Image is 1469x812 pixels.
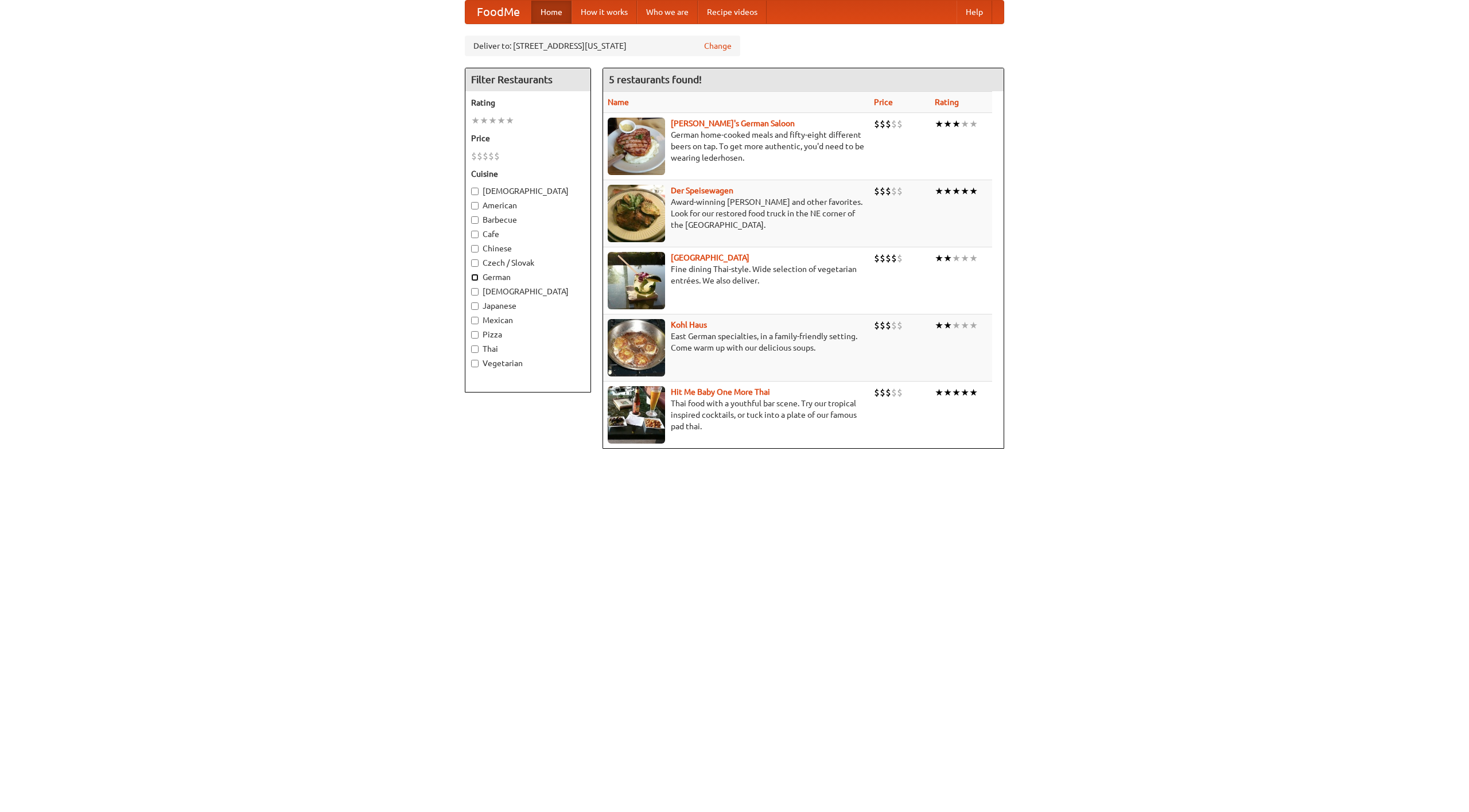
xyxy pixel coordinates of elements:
li: $ [885,386,891,399]
label: Vegetarian [471,358,585,369]
li: ★ [952,185,961,197]
img: babythai.jpg [608,386,665,444]
li: ★ [497,114,506,127]
li: ★ [943,386,952,399]
a: How it works [572,1,637,24]
li: $ [897,185,903,197]
a: Name [608,98,629,107]
li: $ [880,386,885,399]
li: $ [483,150,488,162]
li: $ [885,118,891,130]
li: $ [897,319,903,332]
li: ★ [935,252,943,265]
li: $ [874,319,880,332]
ng-pluralize: 5 restaurants found! [609,74,702,85]
li: ★ [961,252,969,265]
b: Hit Me Baby One More Thai [671,387,770,397]
div: Deliver to: [STREET_ADDRESS][US_STATE] [465,36,740,56]
a: Price [874,98,893,107]
li: $ [891,386,897,399]
li: ★ [506,114,514,127]
li: ★ [952,386,961,399]
label: Pizza [471,329,585,340]
p: Fine dining Thai-style. Wide selection of vegetarian entrées. We also deliver. [608,263,865,286]
h5: Cuisine [471,168,585,180]
a: Who we are [637,1,698,24]
li: ★ [943,252,952,265]
h4: Filter Restaurants [465,68,590,91]
li: ★ [952,319,961,332]
p: East German specialties, in a family-friendly setting. Come warm up with our delicious soups. [608,331,865,353]
input: Barbecue [471,216,479,224]
a: [GEOGRAPHIC_DATA] [671,253,749,262]
input: Mexican [471,317,479,324]
input: Chinese [471,245,479,252]
li: ★ [935,386,943,399]
label: Czech / Slovak [471,257,585,269]
label: Cafe [471,228,585,240]
li: $ [880,118,885,130]
li: $ [897,386,903,399]
img: speisewagen.jpg [608,185,665,242]
li: $ [874,252,880,265]
li: $ [897,118,903,130]
input: German [471,274,479,281]
li: ★ [961,118,969,130]
li: $ [885,319,891,332]
li: $ [874,185,880,197]
img: esthers.jpg [608,118,665,175]
label: [DEMOGRAPHIC_DATA] [471,286,585,297]
li: ★ [969,118,978,130]
li: $ [488,150,494,162]
li: $ [477,150,483,162]
input: American [471,202,479,209]
label: Chinese [471,243,585,254]
input: Pizza [471,331,479,339]
li: ★ [952,252,961,265]
a: [PERSON_NAME]'s German Saloon [671,119,795,128]
li: $ [891,252,897,265]
li: $ [874,386,880,399]
li: ★ [935,185,943,197]
input: [DEMOGRAPHIC_DATA] [471,288,479,296]
input: Cafe [471,231,479,238]
li: ★ [961,386,969,399]
a: Der Speisewagen [671,186,733,195]
input: Japanese [471,302,479,310]
li: ★ [952,118,961,130]
li: ★ [969,319,978,332]
a: Kohl Haus [671,320,707,329]
input: Czech / Slovak [471,259,479,267]
label: Barbecue [471,214,585,226]
li: $ [880,252,885,265]
img: satay.jpg [608,252,665,309]
li: $ [891,185,897,197]
li: ★ [943,319,952,332]
a: FoodMe [465,1,531,24]
li: ★ [480,114,488,127]
li: ★ [935,118,943,130]
li: $ [494,150,500,162]
li: $ [891,118,897,130]
h5: Rating [471,97,585,108]
img: kohlhaus.jpg [608,319,665,376]
li: $ [891,319,897,332]
li: ★ [471,114,480,127]
li: $ [885,252,891,265]
label: Thai [471,343,585,355]
label: Japanese [471,300,585,312]
label: German [471,271,585,283]
a: Change [704,40,732,52]
li: $ [897,252,903,265]
li: $ [471,150,477,162]
a: Home [531,1,572,24]
a: Rating [935,98,959,107]
a: Help [957,1,992,24]
h5: Price [471,133,585,144]
p: Thai food with a youthful bar scene. Try our tropical inspired cocktails, or tuck into a plate of... [608,398,865,432]
li: ★ [961,319,969,332]
li: ★ [488,114,497,127]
